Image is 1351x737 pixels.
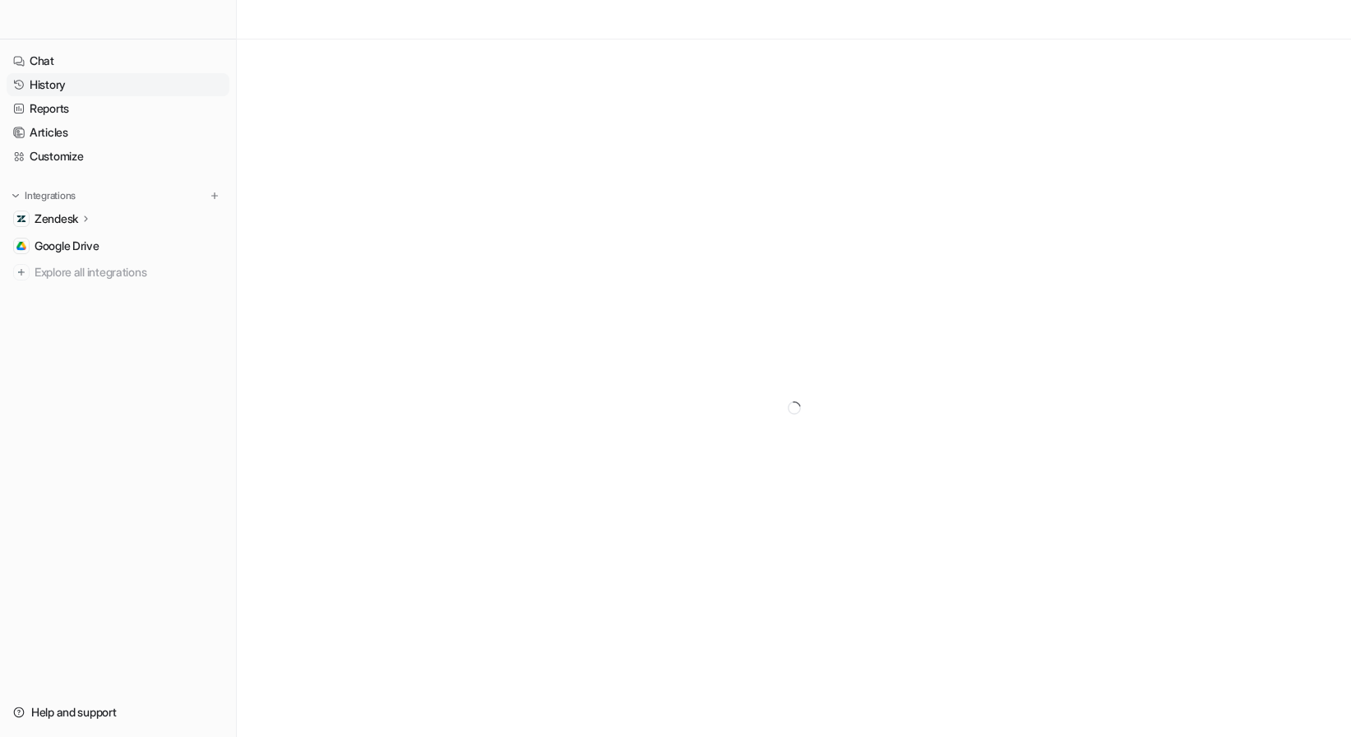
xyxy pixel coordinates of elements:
img: expand menu [10,190,21,202]
p: Integrations [25,189,76,202]
a: Reports [7,97,229,120]
a: Google DriveGoogle Drive [7,234,229,257]
p: Zendesk [35,211,78,227]
button: Integrations [7,188,81,204]
img: Zendesk [16,214,26,224]
img: menu_add.svg [209,190,220,202]
a: Help and support [7,701,229,724]
a: Chat [7,49,229,72]
a: History [7,73,229,96]
a: Customize [7,145,229,168]
span: Google Drive [35,238,99,254]
a: Explore all integrations [7,261,229,284]
img: Google Drive [16,241,26,251]
a: Articles [7,121,229,144]
img: explore all integrations [13,264,30,280]
span: Explore all integrations [35,259,223,285]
